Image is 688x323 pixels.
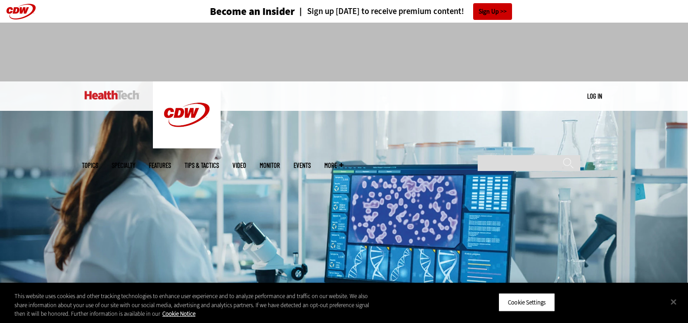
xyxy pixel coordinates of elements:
[260,162,280,169] a: MonITor
[324,162,343,169] span: More
[295,7,464,16] a: Sign up [DATE] to receive premium content!
[180,32,509,72] iframe: advertisement
[112,162,135,169] span: Specialty
[14,292,379,318] div: This website uses cookies and other tracking technologies to enhance user experience and to analy...
[149,162,171,169] a: Features
[153,141,221,151] a: CDW
[153,81,221,148] img: Home
[473,3,512,20] a: Sign Up
[498,293,555,312] button: Cookie Settings
[176,6,295,17] a: Become an Insider
[185,162,219,169] a: Tips & Tactics
[232,162,246,169] a: Video
[294,162,311,169] a: Events
[82,162,98,169] span: Topics
[162,310,195,318] a: More information about your privacy
[210,6,295,17] h3: Become an Insider
[664,292,683,312] button: Close
[587,91,602,101] div: User menu
[85,90,139,100] img: Home
[587,92,602,100] a: Log in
